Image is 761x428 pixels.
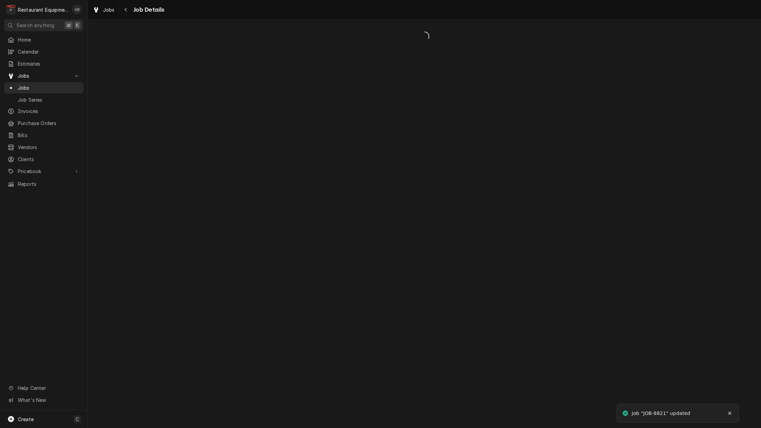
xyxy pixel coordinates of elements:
[18,168,70,175] span: Pricebook
[18,156,80,163] span: Clients
[4,70,83,81] a: Go to Jobs
[4,19,83,31] button: Search anything⌘K
[4,178,83,190] a: Reports
[16,22,54,29] span: Search anything
[4,142,83,153] a: Vendors
[6,5,16,14] div: Restaurant Equipment Diagnostics's Avatar
[18,72,70,79] span: Jobs
[66,22,71,29] span: ⌘
[18,416,34,422] span: Create
[18,84,80,91] span: Jobs
[18,108,80,115] span: Invoices
[18,48,80,55] span: Calendar
[18,6,68,13] div: Restaurant Equipment Diagnostics
[103,6,115,13] span: Jobs
[18,144,80,151] span: Vendors
[4,58,83,69] a: Estimates
[18,132,80,139] span: Bills
[18,120,80,127] span: Purchase Orders
[4,382,83,394] a: Go to Help Center
[4,105,83,117] a: Invoices
[4,82,83,93] a: Jobs
[18,96,80,103] span: Job Series
[4,394,83,406] a: Go to What's New
[72,5,82,14] div: GB
[6,5,16,14] div: R
[4,154,83,165] a: Clients
[121,4,132,15] button: Navigate back
[18,396,79,404] span: What's New
[4,166,83,177] a: Go to Pricebook
[632,410,692,417] div: Job "JOB-8821" updated
[76,416,79,423] span: C
[18,180,80,188] span: Reports
[4,46,83,57] a: Calendar
[18,384,79,392] span: Help Center
[72,5,82,14] div: Gary Beaver's Avatar
[4,94,83,105] a: Job Series
[90,4,117,15] a: Jobs
[4,117,83,129] a: Purchase Orders
[76,22,79,29] span: K
[88,29,761,44] span: Loading...
[18,36,80,43] span: Home
[4,129,83,141] a: Bills
[18,60,80,67] span: Estimates
[132,5,164,14] span: Job Details
[4,34,83,45] a: Home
